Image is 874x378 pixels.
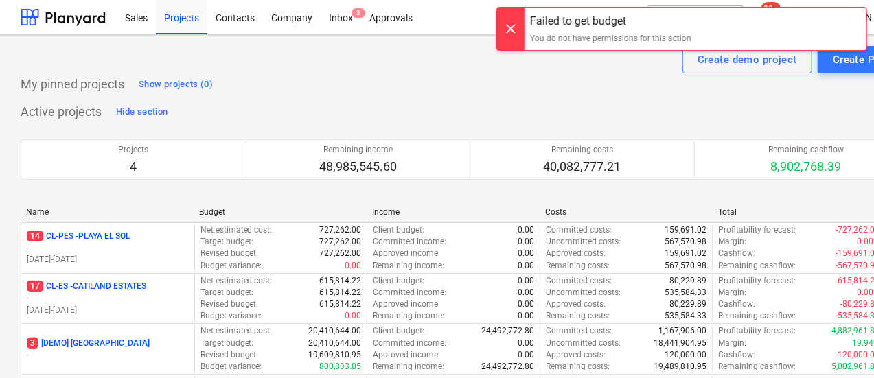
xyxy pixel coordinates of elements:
div: Failed to get budget [530,13,691,29]
p: - [27,292,189,304]
p: - [27,242,189,254]
p: Net estimated cost : [200,325,273,337]
p: 535,584.33 [665,287,706,298]
p: Profitability forecast : [718,224,796,236]
p: 727,262.00 [319,224,361,236]
span: 14 [27,231,43,241]
p: 19,609,810.95 [308,349,361,361]
div: 3[DEMO] [GEOGRAPHIC_DATA]- [27,338,189,361]
div: Income [372,207,534,217]
p: 4 [118,158,148,175]
p: Uncommitted costs : [546,236,621,248]
p: 0.00 [345,310,361,322]
p: Committed income : [373,287,446,298]
p: Margin : [718,287,746,298]
div: Hide section [116,104,168,120]
p: 615,814.22 [319,287,361,298]
p: Committed income : [373,338,446,349]
p: 40,082,777.21 [543,158,621,175]
p: 80,229.89 [669,298,706,310]
p: 8,902,768.39 [768,158,844,175]
p: 0.00 [518,260,534,272]
p: Active projects [21,104,102,120]
div: 17CL-ES -CATILAND ESTATES-[DATE]-[DATE] [27,281,189,316]
div: 14CL-PES -PLAYA EL SOL-[DATE]-[DATE] [27,231,189,265]
p: 800,833.05 [319,361,361,373]
p: Revised budget : [200,248,259,259]
div: Budget [199,207,361,217]
p: Target budget : [200,338,254,349]
p: Approved income : [373,248,440,259]
p: CL-ES - CATILAND ESTATES [27,281,146,292]
p: 615,814.22 [319,275,361,287]
p: Remaining cashflow : [718,361,796,373]
p: Remaining costs : [546,260,610,272]
p: 48,985,545.60 [319,158,397,175]
p: Net estimated cost : [200,224,273,236]
p: Remaining cashflow : [718,310,796,322]
p: Target budget : [200,236,254,248]
p: 0.00 [518,248,534,259]
p: Committed income : [373,236,446,248]
p: Margin : [718,338,746,349]
div: Chat Widget [805,312,874,378]
p: Projects [118,144,148,156]
p: Client budget : [373,224,424,236]
p: 159,691.02 [665,248,706,259]
p: Remaining income : [373,310,444,322]
p: Revised budget : [200,349,259,361]
p: Target budget : [200,287,254,298]
p: Remaining income : [373,260,444,272]
p: Approved costs : [546,248,606,259]
p: Budget variance : [200,310,262,322]
p: 120,000.00 [665,349,706,361]
p: Uncommitted costs : [546,287,621,298]
div: Show projects (0) [139,77,213,93]
button: Show projects (0) [135,73,216,95]
p: 24,492,772.80 [481,361,534,373]
span: 3 [27,338,38,349]
p: 0.00 [518,349,534,361]
p: 0.00 [518,236,534,248]
p: Budget variance : [200,260,262,272]
p: 24,492,772.80 [481,325,534,337]
p: [DATE] - [DATE] [27,254,189,265]
p: Profitability forecast : [718,275,796,287]
p: Remaining costs [543,144,621,156]
div: Create demo project [698,51,797,69]
p: 0.00 [518,224,534,236]
p: Margin : [718,236,746,248]
p: 0.00 [345,260,361,272]
div: Costs [545,207,707,217]
p: Cashflow : [718,248,755,259]
p: Client budget : [373,325,424,337]
p: 80,229.89 [669,275,706,287]
p: 20,410,644.00 [308,325,361,337]
p: Remaining costs : [546,361,610,373]
p: Approved costs : [546,298,606,310]
p: 18,441,904.95 [654,338,706,349]
p: Remaining income [319,144,397,156]
p: 567,570.98 [665,236,706,248]
p: CL-PES - PLAYA EL SOL [27,231,130,242]
p: Uncommitted costs : [546,338,621,349]
p: [DATE] - [DATE] [27,305,189,316]
p: 0.00 [518,275,534,287]
p: 159,691.02 [665,224,706,236]
p: Remaining income : [373,361,444,373]
p: Cashflow : [718,349,755,361]
button: Hide section [113,101,171,123]
span: 3 [352,8,365,18]
p: 615,814.22 [319,298,361,310]
p: Client budget : [373,275,424,287]
button: Create demo project [682,46,812,73]
p: Revised budget : [200,298,259,310]
p: 1,167,906.00 [658,325,706,337]
p: Approved income : [373,298,440,310]
div: You do not have permissions for this action [530,32,691,45]
p: Committed costs : [546,325,612,337]
p: Committed costs : [546,224,612,236]
div: Name [26,207,188,217]
p: 567,570.98 [665,260,706,272]
p: Remaining costs : [546,310,610,322]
